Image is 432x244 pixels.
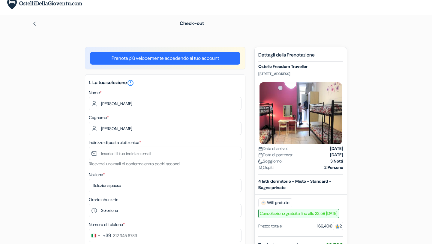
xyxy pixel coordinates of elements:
[89,139,141,146] label: Indirizzo di posta elettronica
[258,52,343,62] h5: Dettagli della Prenotazione
[330,145,343,152] strong: [DATE]
[258,147,263,151] img: calendar.svg
[258,64,343,69] h5: Ostello Freedom Traveller
[335,224,340,229] img: guest.svg
[258,159,263,164] img: moon.svg
[330,152,343,158] strong: [DATE]
[258,72,343,76] p: [STREET_ADDRESS]
[89,114,109,121] label: Cognome
[258,166,263,170] img: user_icon.svg
[89,147,241,160] input: Inserisci il tuo indirizzo email
[90,52,240,65] a: Prenota più velocemente accedendo al tuo account
[89,221,125,228] label: Numero di telefono
[89,97,241,110] input: Inserisci il nome
[89,229,111,242] button: Change country, selected Italy (+39)
[258,198,292,207] span: Wifi gratuito
[258,145,288,152] span: Data di arrivo:
[180,20,204,26] span: Check-out
[32,21,37,26] img: left_arrow.svg
[89,90,101,96] label: Nome
[89,197,118,203] label: Orario check-in
[333,222,343,230] span: 2
[103,232,111,239] div: +39
[89,229,241,242] input: 312 345 6789
[258,152,293,158] span: Data di partenza:
[89,161,180,166] small: Riceverai una mail di conferma entro pochi secondi
[317,223,343,229] div: 166,40€
[127,79,134,86] a: error_outline
[89,172,105,178] label: Nazione
[258,178,331,190] b: 4 letti dormitorio - Misto - Standard - Bagno privato
[258,158,283,164] span: Soggiorno:
[258,223,283,229] div: Prezzo totale:
[330,158,343,164] strong: 3 Notti
[89,79,241,87] h5: 1. La tua selezione
[258,164,274,171] span: Ospiti:
[261,200,266,205] img: free_wifi.svg
[324,164,343,171] strong: 2 Persone
[89,122,241,135] input: Inserisci il cognome
[258,209,339,218] span: Cancellazione gratuita fino alle 23:59 [DATE]
[258,153,263,157] img: calendar.svg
